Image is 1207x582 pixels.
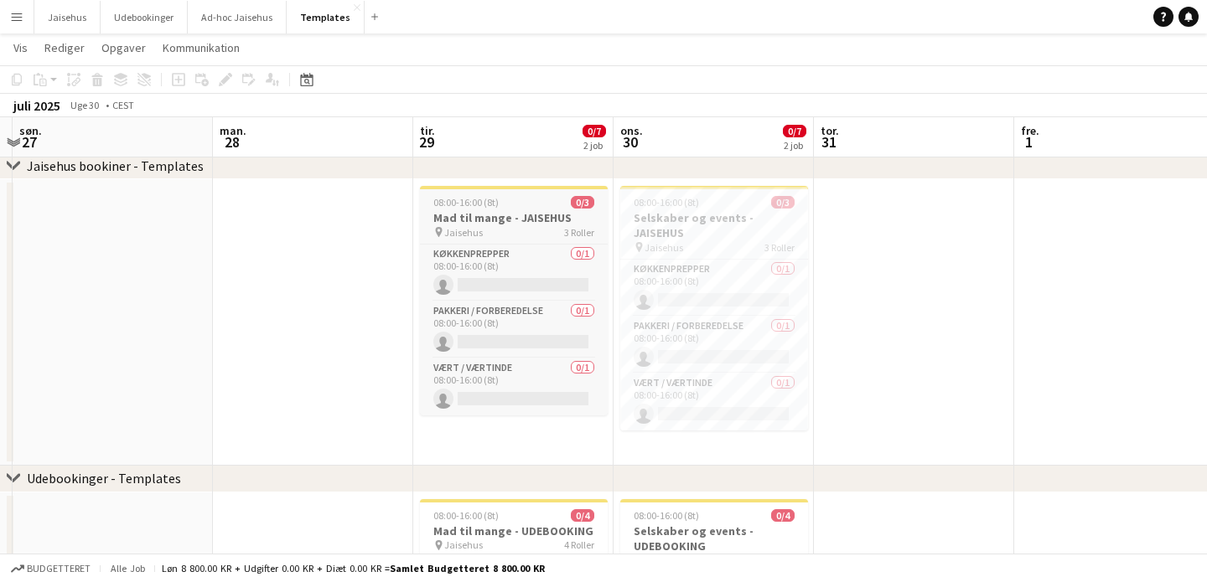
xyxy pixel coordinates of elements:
[162,562,545,574] div: Løn 8 800.00 KR + Udgifter 0.00 KR + Diæt 0.00 KR =
[444,226,483,239] span: Jaisehus
[156,37,246,59] a: Kommunikation
[620,123,643,138] span: ons.
[38,37,91,59] a: Rediger
[390,562,545,574] span: Samlet budgetteret 8 800.00 KR
[217,132,246,152] span: 28
[620,210,808,240] h3: Selskaber og events - JAISEHUS
[27,563,91,574] span: Budgetteret
[34,1,101,33] button: Jaisehus
[821,123,839,138] span: tor.
[27,157,204,174] div: Jaisehus bookiner - Templates
[420,245,608,301] app-card-role: Køkkenprepper0/108:00-16:00 (8t)
[420,358,608,415] app-card-role: Vært / Værtinde0/108:00-16:00 (8t)
[44,40,85,55] span: Rediger
[444,538,483,551] span: Jaisehus
[420,186,608,415] app-job-card: 08:00-16:00 (8t)0/3Mad til mange - JAISEHUS Jaisehus3 RollerKøkkenprepper0/108:00-16:00 (8t) Pakk...
[433,196,499,209] span: 08:00-16:00 (8t)
[620,186,808,430] app-job-card: 08:00-16:00 (8t)0/3Selskaber og events - JAISEHUS Jaisehus3 RollerKøkkenprepper0/108:00-16:00 (8t...
[771,509,795,522] span: 0/4
[27,470,181,487] div: Udebookinger - Templates
[95,37,153,59] a: Opgaver
[8,559,93,578] button: Budgetteret
[583,125,606,137] span: 0/7
[564,538,594,551] span: 4 Roller
[818,132,839,152] span: 31
[784,139,806,152] div: 2 job
[618,132,643,152] span: 30
[107,562,148,574] span: Alle job
[571,509,594,522] span: 0/4
[163,40,240,55] span: Kommunikation
[101,40,146,55] span: Opgaver
[13,97,60,114] div: juli 2025
[220,123,246,138] span: man.
[420,123,435,138] span: tir.
[1018,132,1039,152] span: 1
[634,509,699,522] span: 08:00-16:00 (8t)
[64,99,106,111] span: Uge 30
[583,139,605,152] div: 2 job
[13,40,28,55] span: Vis
[7,37,34,59] a: Vis
[101,1,188,33] button: Udebookinger
[645,241,683,254] span: Jaisehus
[17,132,42,152] span: 27
[287,1,365,33] button: Templates
[620,373,808,430] app-card-role: Vært / Værtinde0/108:00-16:00 (8t)
[1021,123,1039,138] span: fre.
[112,99,134,111] div: CEST
[620,523,808,554] h3: Selskaber og events - UDEBOOKING
[571,196,594,209] span: 0/3
[783,125,806,137] span: 0/7
[433,509,499,522] span: 08:00-16:00 (8t)
[420,301,608,358] app-card-role: Pakkeri / forberedelse0/108:00-16:00 (8t)
[417,132,435,152] span: 29
[564,226,594,239] span: 3 Roller
[188,1,287,33] button: Ad-hoc Jaisehus
[620,260,808,317] app-card-role: Køkkenprepper0/108:00-16:00 (8t)
[620,317,808,373] app-card-role: Pakkeri / forberedelse0/108:00-16:00 (8t)
[634,196,699,209] span: 08:00-16:00 (8t)
[420,523,608,538] h3: Mad til mange - UDEBOOKING
[420,210,608,225] h3: Mad til mange - JAISEHUS
[19,123,42,138] span: søn.
[764,241,795,254] span: 3 Roller
[771,196,795,209] span: 0/3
